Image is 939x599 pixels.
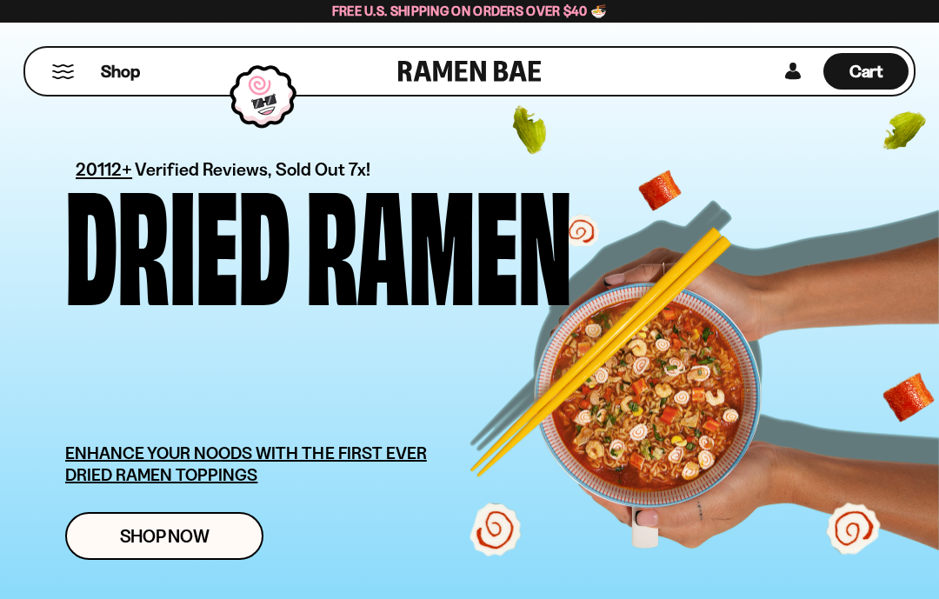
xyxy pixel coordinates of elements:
[332,3,608,19] span: Free U.S. Shipping on Orders over $40 🍜
[65,178,290,297] div: Dried
[849,61,883,82] span: Cart
[823,48,909,95] a: Cart
[65,512,263,560] a: Shop Now
[101,53,140,90] a: Shop
[51,64,75,79] button: Mobile Menu Trigger
[306,178,572,297] div: Ramen
[120,527,210,545] span: Shop Now
[101,60,140,83] span: Shop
